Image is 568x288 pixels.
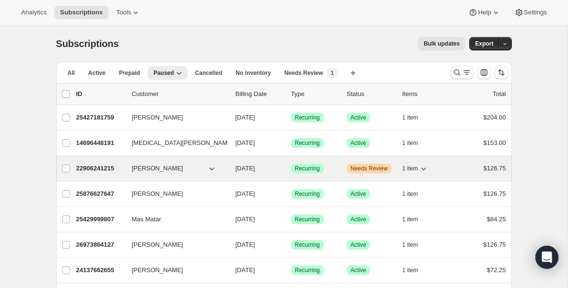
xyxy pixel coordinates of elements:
span: Export [475,40,493,48]
span: [MEDICAL_DATA][PERSON_NAME] [132,138,234,148]
span: All [68,69,75,77]
span: $126.75 [484,190,506,197]
span: 1 item [402,165,418,172]
span: [PERSON_NAME] [132,265,183,275]
span: No inventory [236,69,271,77]
span: $153.00 [484,139,506,146]
span: Active [351,139,367,147]
span: Recurring [295,266,320,274]
p: 25429999807 [76,215,124,224]
div: 25427181759[PERSON_NAME][DATE]SuccessRecurringSuccessActive1 item$204.00 [76,111,506,124]
p: 25427181759 [76,113,124,122]
span: Recurring [295,241,320,249]
div: IDCustomerBilling DateTypeStatusItemsTotal [76,89,506,99]
span: Help [478,9,491,16]
div: 25429999807Mas Matar[DATE]SuccessRecurringSuccessActive1 item$84.25 [76,213,506,226]
p: 22906241215 [76,164,124,173]
span: [PERSON_NAME] [132,164,183,173]
span: Recurring [295,190,320,198]
div: Open Intercom Messenger [535,246,558,269]
span: Settings [524,9,547,16]
button: [PERSON_NAME] [126,110,222,125]
span: Active [351,216,367,223]
span: Recurring [295,216,320,223]
button: [PERSON_NAME] [126,263,222,278]
span: Subscriptions [56,38,119,49]
button: [PERSON_NAME] [126,161,222,176]
span: Mas Matar [132,215,161,224]
p: 14696448191 [76,138,124,148]
span: [DATE] [236,165,255,172]
p: 24137662655 [76,265,124,275]
span: [PERSON_NAME] [132,240,183,250]
button: [MEDICAL_DATA][PERSON_NAME] [126,135,222,151]
div: 25876627647[PERSON_NAME][DATE]SuccessRecurringSuccessActive1 item$126.75 [76,187,506,201]
p: 26973864127 [76,240,124,250]
button: 1 item [402,264,429,277]
div: Items [402,89,450,99]
span: [DATE] [236,190,255,197]
div: Type [291,89,339,99]
button: Sort the results [495,66,508,79]
button: Customize table column order and visibility [477,66,491,79]
button: Subscriptions [54,6,108,19]
span: 1 item [402,139,418,147]
button: Create new view [345,66,361,80]
span: [PERSON_NAME] [132,189,183,199]
span: $126.75 [484,165,506,172]
p: Billing Date [236,89,284,99]
span: Cancelled [195,69,223,77]
span: Bulk updates [424,40,460,48]
span: [DATE] [236,266,255,274]
span: Active [351,241,367,249]
span: 1 item [402,241,418,249]
span: [DATE] [236,139,255,146]
span: Active [88,69,106,77]
div: 22906241215[PERSON_NAME][DATE]SuccessRecurringWarningNeeds Review1 item$126.75 [76,162,506,175]
p: Customer [132,89,228,99]
span: Active [351,114,367,121]
span: Recurring [295,139,320,147]
span: Recurring [295,165,320,172]
span: 1 item [402,114,418,121]
span: Subscriptions [60,9,103,16]
button: Search and filter results [450,66,473,79]
span: $126.75 [484,241,506,248]
span: 1 item [402,216,418,223]
div: 26973864127[PERSON_NAME][DATE]SuccessRecurringSuccessActive1 item$126.75 [76,238,506,252]
button: 1 item [402,213,429,226]
button: 1 item [402,238,429,252]
span: Needs Review [351,165,388,172]
button: Bulk updates [418,37,465,50]
button: [PERSON_NAME] [126,186,222,202]
button: Analytics [15,6,52,19]
button: Help [462,6,506,19]
span: Prepaid [119,69,140,77]
button: 1 item [402,136,429,150]
span: [DATE] [236,241,255,248]
button: 1 item [402,111,429,124]
span: $84.25 [487,216,506,223]
span: 1 item [402,190,418,198]
span: Analytics [21,9,47,16]
span: Needs Review [284,69,323,77]
button: [PERSON_NAME] [126,237,222,252]
span: $72.25 [487,266,506,274]
p: Status [347,89,395,99]
button: 1 item [402,187,429,201]
span: 1 item [402,266,418,274]
span: Paused [154,69,174,77]
button: Settings [509,6,553,19]
button: Export [469,37,499,50]
div: 24137662655[PERSON_NAME][DATE]SuccessRecurringSuccessActive1 item$72.25 [76,264,506,277]
span: Active [351,190,367,198]
div: 14696448191[MEDICAL_DATA][PERSON_NAME][DATE]SuccessRecurringSuccessActive1 item$153.00 [76,136,506,150]
span: $204.00 [484,114,506,121]
span: [PERSON_NAME] [132,113,183,122]
span: Tools [116,9,131,16]
p: Total [493,89,506,99]
span: 1 [331,69,334,77]
p: 25876627647 [76,189,124,199]
span: [DATE] [236,216,255,223]
span: Active [351,266,367,274]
